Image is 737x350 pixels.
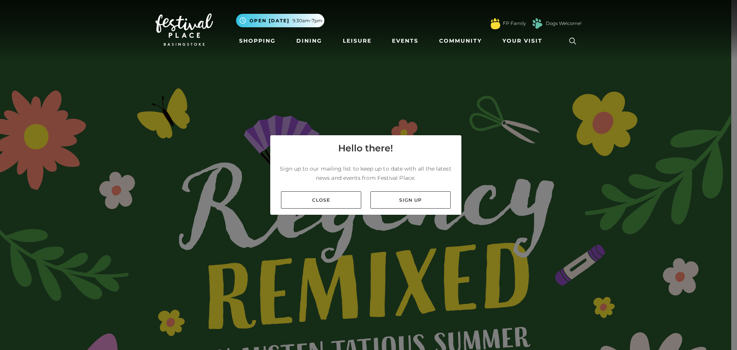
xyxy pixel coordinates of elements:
a: Leisure [340,34,375,48]
span: 9.30am-7pm [292,17,322,24]
a: Shopping [236,34,279,48]
img: Festival Place Logo [155,13,213,46]
a: Community [436,34,485,48]
a: Dogs Welcome! [546,20,582,27]
h4: Hello there! [338,141,393,155]
a: FP Family [503,20,526,27]
span: Open [DATE] [250,17,289,24]
p: Sign up to our mailing list to keep up to date with all the latest news and events from Festival ... [276,164,455,182]
a: Dining [293,34,325,48]
a: Events [389,34,421,48]
a: Your Visit [499,34,549,48]
a: Sign up [370,191,451,209]
span: Your Visit [502,37,542,45]
a: Close [281,191,361,209]
button: Open [DATE] 9.30am-7pm [236,14,324,27]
